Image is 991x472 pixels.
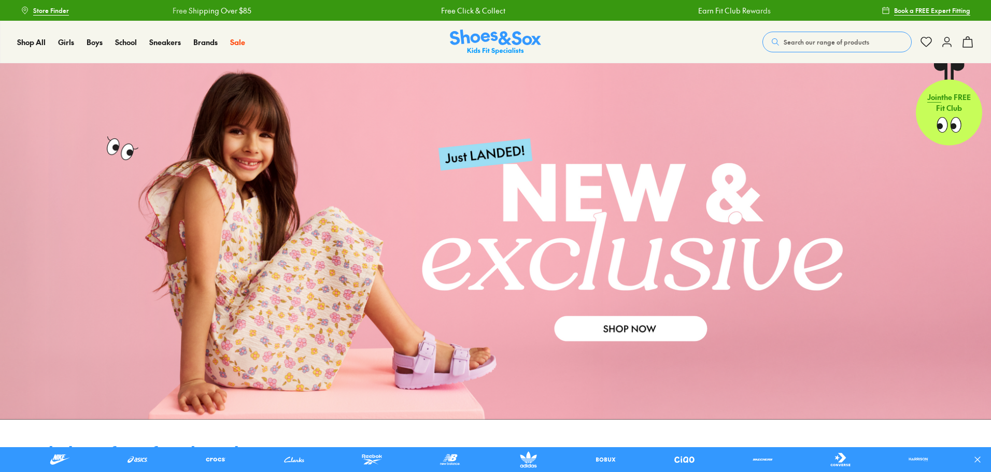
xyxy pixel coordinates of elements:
[115,37,137,48] a: School
[916,85,982,124] p: the FREE Fit Club
[58,37,74,48] a: Girls
[450,30,541,55] img: SNS_Logo_Responsive.svg
[115,37,137,47] span: School
[916,63,982,146] a: Jointhe FREE Fit Club
[17,37,46,48] a: Shop All
[58,37,74,47] span: Girls
[450,30,541,55] a: Shoes & Sox
[149,37,181,47] span: Sneakers
[417,5,482,16] a: Free Click & Collect
[17,37,46,47] span: Shop All
[33,6,69,15] span: Store Finder
[927,94,941,104] span: Join
[882,1,970,20] a: Book a FREE Expert Fitting
[193,37,218,48] a: Brands
[87,37,103,48] a: Boys
[149,5,228,16] a: Free Shipping Over $85
[762,32,912,52] button: Search our range of products
[784,37,869,47] span: Search our range of products
[149,37,181,48] a: Sneakers
[230,37,245,48] a: Sale
[894,6,970,15] span: Book a FREE Expert Fitting
[230,37,245,47] span: Sale
[21,1,69,20] a: Store Finder
[674,5,747,16] a: Earn Fit Club Rewards
[193,37,218,47] span: Brands
[87,37,103,47] span: Boys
